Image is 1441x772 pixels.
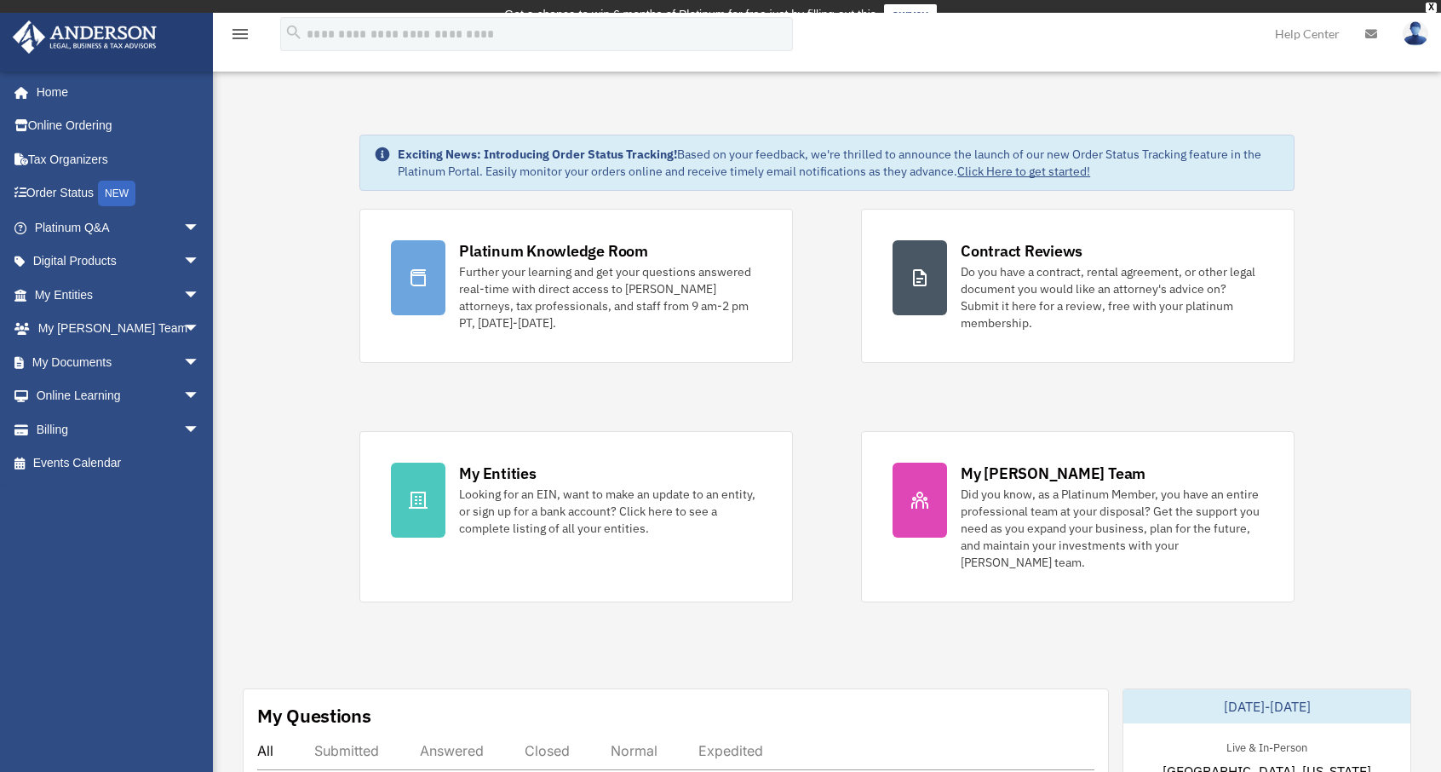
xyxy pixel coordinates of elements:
div: NEW [98,181,135,206]
a: Home [12,75,217,109]
div: My Entities [459,463,536,484]
span: arrow_drop_down [183,379,217,414]
div: All [257,742,273,759]
img: Anderson Advisors Platinum Portal [8,20,162,54]
a: My Entities Looking for an EIN, want to make an update to an entity, or sign up for a bank accoun... [359,431,793,602]
a: Platinum Knowledge Room Further your learning and get your questions answered real-time with dire... [359,209,793,363]
a: Online Learningarrow_drop_down [12,379,226,413]
div: Do you have a contract, rental agreement, or other legal document you would like an attorney's ad... [961,263,1263,331]
div: Normal [611,742,657,759]
span: arrow_drop_down [183,210,217,245]
a: Contract Reviews Do you have a contract, rental agreement, or other legal document you would like... [861,209,1295,363]
a: Events Calendar [12,446,226,481]
a: My [PERSON_NAME] Teamarrow_drop_down [12,312,226,346]
div: My [PERSON_NAME] Team [961,463,1145,484]
div: Submitted [314,742,379,759]
div: Expedited [698,742,763,759]
span: arrow_drop_down [183,245,217,279]
a: My [PERSON_NAME] Team Did you know, as a Platinum Member, you have an entire professional team at... [861,431,1295,602]
strong: Exciting News: Introducing Order Status Tracking! [398,147,677,162]
a: Platinum Q&Aarrow_drop_down [12,210,226,245]
span: arrow_drop_down [183,412,217,447]
a: Tax Organizers [12,142,226,176]
div: Get a chance to win 6 months of Platinum for free just by filling out this [504,4,876,25]
a: Order StatusNEW [12,176,226,211]
span: arrow_drop_down [183,278,217,313]
div: My Questions [257,703,371,729]
a: Billingarrow_drop_down [12,412,226,446]
a: Click Here to get started! [957,164,1090,179]
a: menu [230,30,250,44]
div: Looking for an EIN, want to make an update to an entity, or sign up for a bank account? Click her... [459,486,761,537]
a: My Entitiesarrow_drop_down [12,278,226,312]
div: Did you know, as a Platinum Member, you have an entire professional team at your disposal? Get th... [961,486,1263,571]
a: Online Ordering [12,109,226,143]
div: Contract Reviews [961,240,1082,262]
span: arrow_drop_down [183,312,217,347]
div: Closed [525,742,570,759]
div: Platinum Knowledge Room [459,240,648,262]
i: menu [230,24,250,44]
div: close [1426,3,1437,13]
img: User Pic [1403,21,1428,46]
span: arrow_drop_down [183,345,217,380]
div: Live & In-Person [1213,737,1321,755]
div: [DATE]-[DATE] [1123,689,1410,723]
i: search [284,23,303,42]
div: Answered [420,742,484,759]
a: My Documentsarrow_drop_down [12,345,226,379]
div: Based on your feedback, we're thrilled to announce the launch of our new Order Status Tracking fe... [398,146,1280,180]
a: survey [884,4,937,25]
div: Further your learning and get your questions answered real-time with direct access to [PERSON_NAM... [459,263,761,331]
a: Digital Productsarrow_drop_down [12,245,226,279]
